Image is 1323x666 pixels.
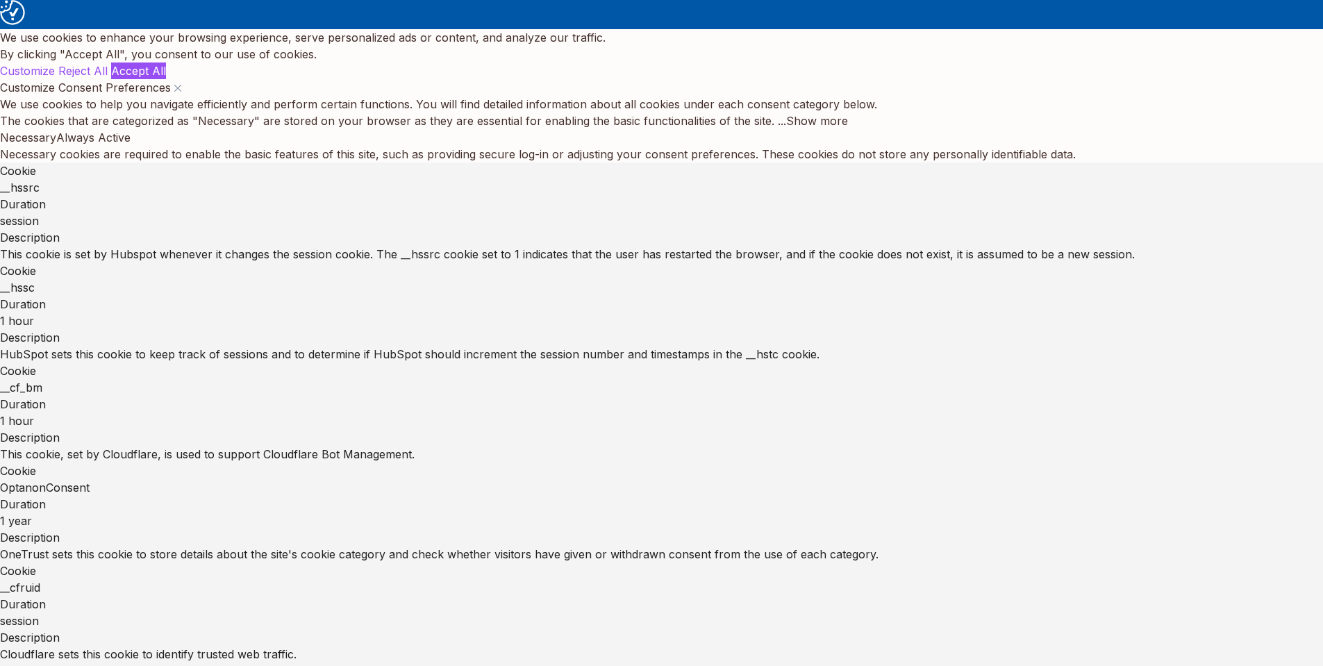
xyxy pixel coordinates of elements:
img: Close [174,85,181,92]
span: Always Active [56,131,131,144]
button: Show more [786,113,848,129]
button: Accept All [111,63,166,79]
button: Reject All [58,63,108,79]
